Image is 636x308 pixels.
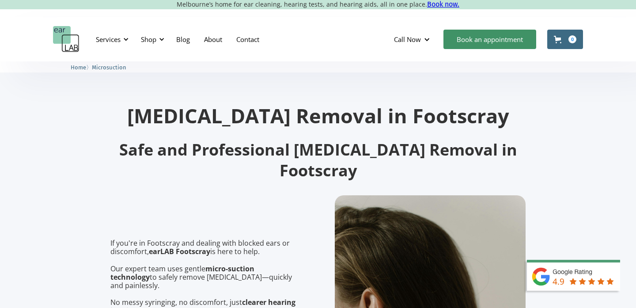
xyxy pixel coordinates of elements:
[110,264,254,282] strong: micro-suction technology
[71,64,86,71] span: Home
[141,35,156,44] div: Shop
[96,35,121,44] div: Services
[92,63,126,71] a: Microsuction
[110,106,526,125] h1: [MEDICAL_DATA] Removal in Footscray
[136,26,167,53] div: Shop
[197,27,229,52] a: About
[387,26,439,53] div: Call Now
[71,63,92,72] li: 〉
[394,35,421,44] div: Call Now
[568,35,576,43] div: 0
[91,26,131,53] div: Services
[71,63,86,71] a: Home
[149,247,210,256] strong: earLAB Footscray
[110,140,526,181] h2: Safe and Professional [MEDICAL_DATA] Removal in Footscray
[229,27,266,52] a: Contact
[92,64,126,71] span: Microsuction
[547,30,583,49] a: Open cart
[53,26,79,53] a: home
[169,27,197,52] a: Blog
[443,30,536,49] a: Book an appointment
